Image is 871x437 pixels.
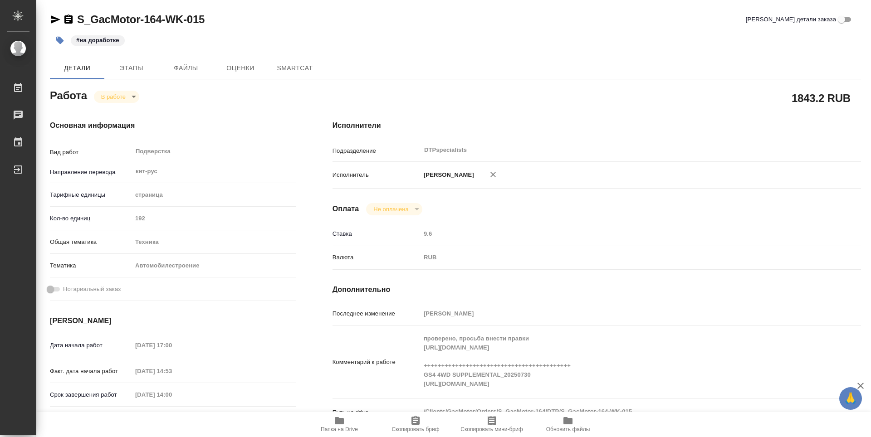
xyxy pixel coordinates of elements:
div: Автомобилестроение [132,258,296,273]
textarea: проверено, просьба внести правки [URL][DOMAIN_NAME] ++++++++++++++++++++++++++++++++++++++++++ GS... [421,331,817,392]
span: Нотариальный заказ [63,285,121,294]
h4: Оплата [333,204,359,214]
span: на доработке [70,36,126,44]
div: В работе [366,203,422,215]
p: Кол-во единиц [50,214,132,223]
span: Папка на Drive [321,426,358,432]
span: Скопировать бриф [391,426,439,432]
button: Скопировать ссылку [63,14,74,25]
input: Пустое поле [132,339,211,352]
p: Подразделение [333,146,421,155]
span: Детали [55,63,99,74]
span: [PERSON_NAME] детали заказа [746,15,836,24]
button: Обновить файлы [530,412,606,437]
p: Валюта [333,253,421,262]
div: страница [132,187,296,203]
p: Срок завершения работ [50,390,132,399]
button: В работе [98,93,128,101]
button: Скопировать мини-бриф [454,412,530,437]
p: Факт. дата начала работ [50,367,132,376]
span: SmartCat [273,63,317,74]
span: Файлы [164,63,208,74]
p: Направление перевода [50,168,132,177]
button: Удалить исполнителя [483,165,503,185]
a: S_GacMotor-164-WK-015 [77,13,205,25]
button: 🙏 [839,387,862,410]
input: Пустое поле [421,227,817,240]
p: [PERSON_NAME] [421,170,474,180]
div: RUB [421,250,817,265]
button: Скопировать бриф [377,412,454,437]
div: В работе [94,91,139,103]
h4: Основная информация [50,120,296,131]
span: Обновить файлы [546,426,590,432]
textarea: /Clients/GacMotor/Orders/S_GacMotor-164/DTP/S_GacMotor-164-WK-015 [421,404,817,419]
input: Пустое поле [132,388,211,401]
button: Скопировать ссылку для ЯМессенджера [50,14,61,25]
input: Пустое поле [132,212,296,225]
p: Тарифные единицы [50,190,132,199]
h4: [PERSON_NAME] [50,316,296,326]
p: Путь на drive [333,408,421,417]
p: Последнее изменение [333,309,421,318]
p: Дата начала работ [50,341,132,350]
p: Исполнитель [333,170,421,180]
input: Пустое поле [132,364,211,378]
p: Вид работ [50,148,132,157]
button: Добавить тэг [50,30,70,50]
p: Комментарий к работе [333,358,421,367]
h4: Исполнители [333,120,861,131]
span: 🙏 [843,389,858,408]
p: Общая тематика [50,238,132,247]
p: Ставка [333,229,421,238]
div: Техника [132,234,296,250]
p: #на доработке [76,36,119,45]
button: Не оплачена [371,205,411,213]
h4: Дополнительно [333,284,861,295]
input: Пустое поле [421,307,817,320]
h2: Работа [50,87,87,103]
span: Этапы [110,63,153,74]
h2: 1843.2 RUB [792,90,851,106]
button: Папка на Drive [301,412,377,437]
span: Оценки [219,63,262,74]
p: Тематика [50,261,132,270]
span: Скопировать мини-бриф [460,426,523,432]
